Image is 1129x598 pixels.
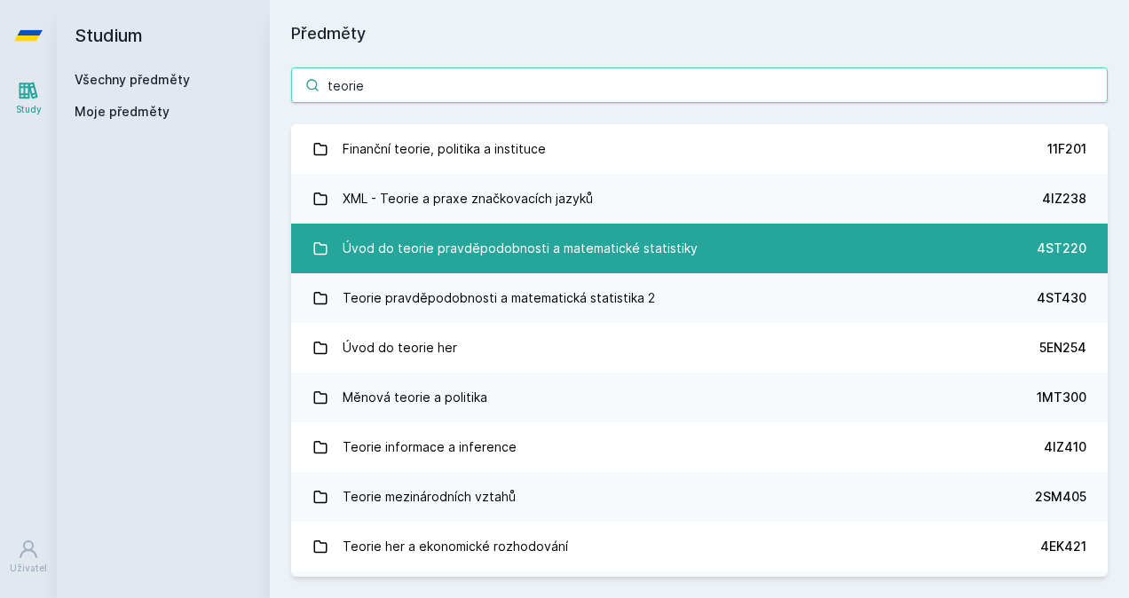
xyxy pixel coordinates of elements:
a: Měnová teorie a politika 1MT300 [291,373,1108,422]
div: 4ST220 [1037,240,1086,257]
div: Teorie mezinárodních vztahů [343,479,516,515]
div: 4IZ238 [1042,190,1086,208]
a: Uživatel [4,530,53,584]
div: Teorie informace a inference [343,429,517,465]
a: Teorie informace a inference 4IZ410 [291,422,1108,472]
a: Finanční teorie, politika a instituce 11F201 [291,124,1108,174]
div: 4IZ410 [1044,438,1086,456]
a: Study [4,71,53,125]
a: Úvod do teorie pravděpodobnosti a matematické statistiky 4ST220 [291,224,1108,273]
input: Název nebo ident předmětu… [291,67,1108,103]
div: Úvod do teorie her [343,330,457,366]
div: 4EK421 [1040,538,1086,555]
div: 5EN254 [1039,339,1086,357]
div: Uživatel [10,562,47,575]
div: Finanční teorie, politika a instituce [343,131,546,167]
div: Teorie pravděpodobnosti a matematická statistika 2 [343,280,655,316]
a: Teorie pravděpodobnosti a matematická statistika 2 4ST430 [291,273,1108,323]
a: XML - Teorie a praxe značkovacích jazyků 4IZ238 [291,174,1108,224]
div: Study [16,103,42,116]
div: 11F201 [1047,140,1086,158]
div: Teorie her a ekonomické rozhodování [343,529,568,564]
div: XML - Teorie a praxe značkovacích jazyků [343,181,593,216]
h1: Předměty [291,21,1108,46]
div: Úvod do teorie pravděpodobnosti a matematické statistiky [343,231,698,266]
span: Moje předměty [75,103,170,121]
a: Teorie mezinárodních vztahů 2SM405 [291,472,1108,522]
a: Úvod do teorie her 5EN254 [291,323,1108,373]
div: 1MT300 [1037,389,1086,406]
div: Měnová teorie a politika [343,380,487,415]
div: 4ST430 [1037,289,1086,307]
div: 2SM405 [1035,488,1086,506]
a: Všechny předměty [75,72,190,87]
a: Teorie her a ekonomické rozhodování 4EK421 [291,522,1108,571]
